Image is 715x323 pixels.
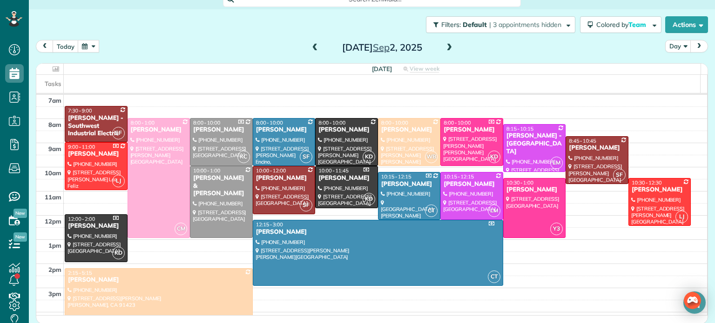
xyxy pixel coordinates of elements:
span: KD [112,247,125,259]
span: KC [237,151,250,163]
span: LM [488,204,500,217]
span: 10:15 - 12:15 [381,173,411,180]
span: 8:15 - 10:15 [506,125,533,132]
div: [PERSON_NAME] - [GEOGRAPHIC_DATA] [506,132,563,156]
div: [PERSON_NAME] [443,126,500,134]
span: 9:00 - 11:00 [68,144,95,150]
span: CT [425,204,438,217]
span: 7am [48,97,61,104]
span: LM [550,157,563,169]
span: View week [410,65,439,73]
button: Filters: Default | 3 appointments hidden [426,16,575,33]
span: Colored by [596,20,649,29]
span: 12:00 - 2:00 [68,216,95,222]
button: today [53,40,79,53]
span: LJ [112,175,125,187]
span: 10:30 - 12:30 [632,179,662,186]
h2: [DATE] 2, 2025 [324,42,440,53]
span: [DATE] [372,65,392,73]
span: 8:00 - 10:00 [381,119,408,126]
div: [PERSON_NAME] [67,276,250,284]
span: CT [488,270,500,283]
span: SF [300,151,312,163]
div: [PERSON_NAME] [568,144,626,152]
button: Colored byTeam [580,16,661,33]
div: [PERSON_NAME] [318,174,375,182]
button: Day [665,40,691,53]
span: 3pm [48,290,61,297]
span: 2pm [48,266,61,273]
a: Filters: Default | 3 appointments hidden [421,16,575,33]
span: Sep [373,41,390,53]
div: [PERSON_NAME] [67,150,125,158]
span: 8:45 - 10:45 [569,138,596,144]
span: KD [488,151,500,163]
span: 8:00 - 10:00 [444,119,471,126]
div: [PERSON_NAME] [256,174,313,182]
span: SF [613,169,626,181]
div: [PERSON_NAME] [506,186,563,194]
span: 10:00 - 12:00 [256,167,286,174]
span: 10:00 - 11:45 [318,167,349,174]
span: 2:15 - 5:15 [68,270,92,276]
span: Team [628,20,648,29]
span: | 3 appointments hidden [489,20,561,29]
button: next [690,40,708,53]
span: 8:00 - 10:00 [256,119,283,126]
div: [PERSON_NAME] [193,126,250,134]
span: 10:15 - 12:15 [444,173,474,180]
div: [PERSON_NAME] [130,126,188,134]
span: CM [175,223,187,235]
span: KD [363,151,375,163]
span: New [13,232,27,242]
div: [PERSON_NAME] [256,126,313,134]
span: 10:00 - 1:00 [193,167,220,174]
span: 10:30 - 1:00 [506,179,533,186]
span: Tasks [45,80,61,87]
span: 4pm [48,314,61,322]
span: 12pm [45,218,61,225]
span: SF [300,199,312,211]
div: Open Intercom Messenger [683,291,706,314]
div: [PERSON_NAME] [381,126,438,134]
div: [PERSON_NAME] - Southwest Industrial Electric [67,114,125,138]
span: 11am [45,193,61,201]
div: [PERSON_NAME] & [PERSON_NAME] [193,174,250,198]
button: prev [36,40,54,53]
div: [PERSON_NAME] [67,222,125,230]
div: [PERSON_NAME] [256,228,500,236]
span: WB [425,151,438,163]
div: [PERSON_NAME] [381,180,438,188]
span: 9am [48,145,61,152]
span: 8:00 - 10:00 [318,119,345,126]
span: 7:30 - 9:00 [68,107,92,114]
span: 10am [45,169,61,177]
span: Filters: [441,20,461,29]
span: 12:15 - 3:00 [256,221,283,228]
span: 8:00 - 10:00 [193,119,220,126]
span: 8am [48,121,61,128]
span: Y3 [550,223,563,235]
span: 1pm [48,242,61,249]
span: Default [463,20,487,29]
span: New [13,209,27,218]
span: SF [112,127,125,139]
div: [PERSON_NAME] [631,186,688,194]
button: Actions [665,16,708,33]
span: LJ [675,211,688,223]
div: [PERSON_NAME] [318,126,375,134]
span: KD [363,193,375,205]
div: [PERSON_NAME] [443,180,500,188]
span: 8:00 - 1:00 [131,119,155,126]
